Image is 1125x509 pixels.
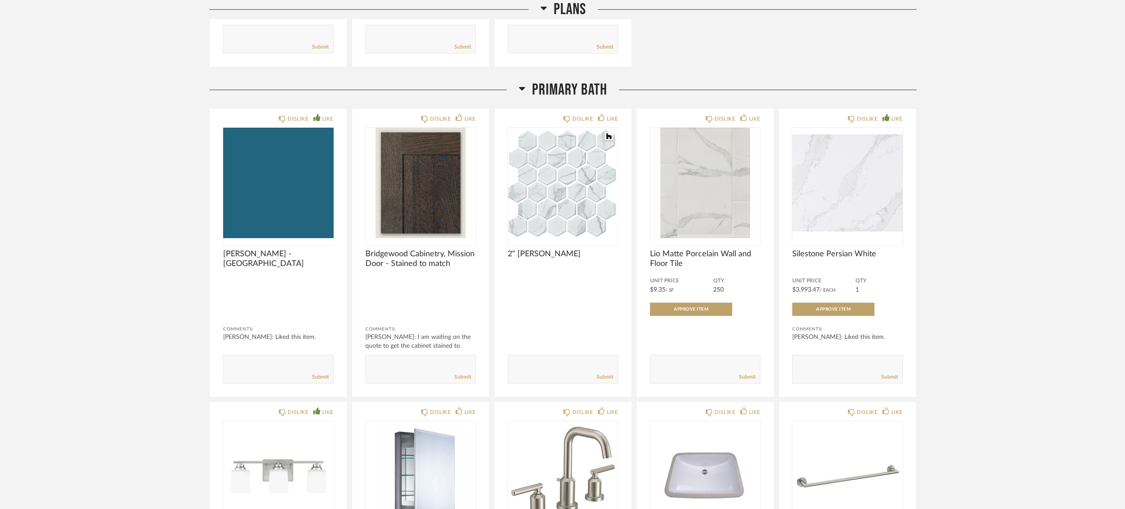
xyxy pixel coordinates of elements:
[650,128,760,238] div: 0
[464,408,476,417] div: LIKE
[792,249,903,259] span: Silestone Persian White
[855,277,903,285] span: QTY
[365,333,476,359] div: [PERSON_NAME]: I am waiting on the quote to get the cabinet stained to mat...
[454,43,471,51] a: Submit
[365,128,476,238] img: undefined
[891,114,903,123] div: LIKE
[855,287,859,293] span: 1
[288,408,308,417] div: DISLIKE
[650,287,665,293] span: $9.35
[312,373,329,381] a: Submit
[739,373,756,381] a: Submit
[454,373,471,381] a: Submit
[508,128,618,238] img: undefined
[713,287,724,293] span: 250
[312,43,329,51] a: Submit
[749,408,760,417] div: LIKE
[792,128,903,238] div: 0
[223,249,334,269] span: [PERSON_NAME] - [GEOGRAPHIC_DATA]
[713,277,760,285] span: QTY
[430,408,451,417] div: DISLIKE
[223,128,334,238] img: undefined
[857,114,878,123] div: DISLIKE
[532,80,607,99] span: Primary Bath
[430,114,451,123] div: DISLIKE
[288,114,308,123] div: DISLIKE
[223,333,334,342] div: [PERSON_NAME]: Liked this item.
[857,408,878,417] div: DISLIKE
[650,303,732,316] button: Approve Item
[464,114,476,123] div: LIKE
[572,408,593,417] div: DISLIKE
[650,249,760,269] span: Lio Matte Porcelain Wall and Floor Tile
[816,307,851,311] span: Approve Item
[749,114,760,123] div: LIKE
[820,288,836,292] span: / Each
[792,325,903,334] div: Comments:
[891,408,903,417] div: LIKE
[792,303,874,316] button: Approve Item
[792,333,903,342] div: [PERSON_NAME]: Liked this item.
[223,128,334,238] div: 0
[650,128,760,238] img: undefined
[674,307,708,311] span: Approve Item
[792,287,820,293] span: $3,993.47
[607,408,618,417] div: LIKE
[322,114,334,123] div: LIKE
[365,325,476,334] div: Comments:
[508,249,618,259] span: 2" [PERSON_NAME]
[715,114,735,123] div: DISLIKE
[607,114,618,123] div: LIKE
[223,325,334,334] div: Comments:
[597,373,613,381] a: Submit
[715,408,735,417] div: DISLIKE
[365,249,476,269] span: Bridgewood Cabinetry, Mission Door - Stained to match
[572,114,593,123] div: DISLIKE
[881,373,898,381] a: Submit
[792,128,903,238] img: undefined
[365,128,476,238] div: 0
[792,277,855,285] span: Unit Price
[508,128,618,238] div: 0
[665,288,674,292] span: / SF
[597,43,613,51] a: Submit
[650,277,713,285] span: Unit Price
[322,408,334,417] div: LIKE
